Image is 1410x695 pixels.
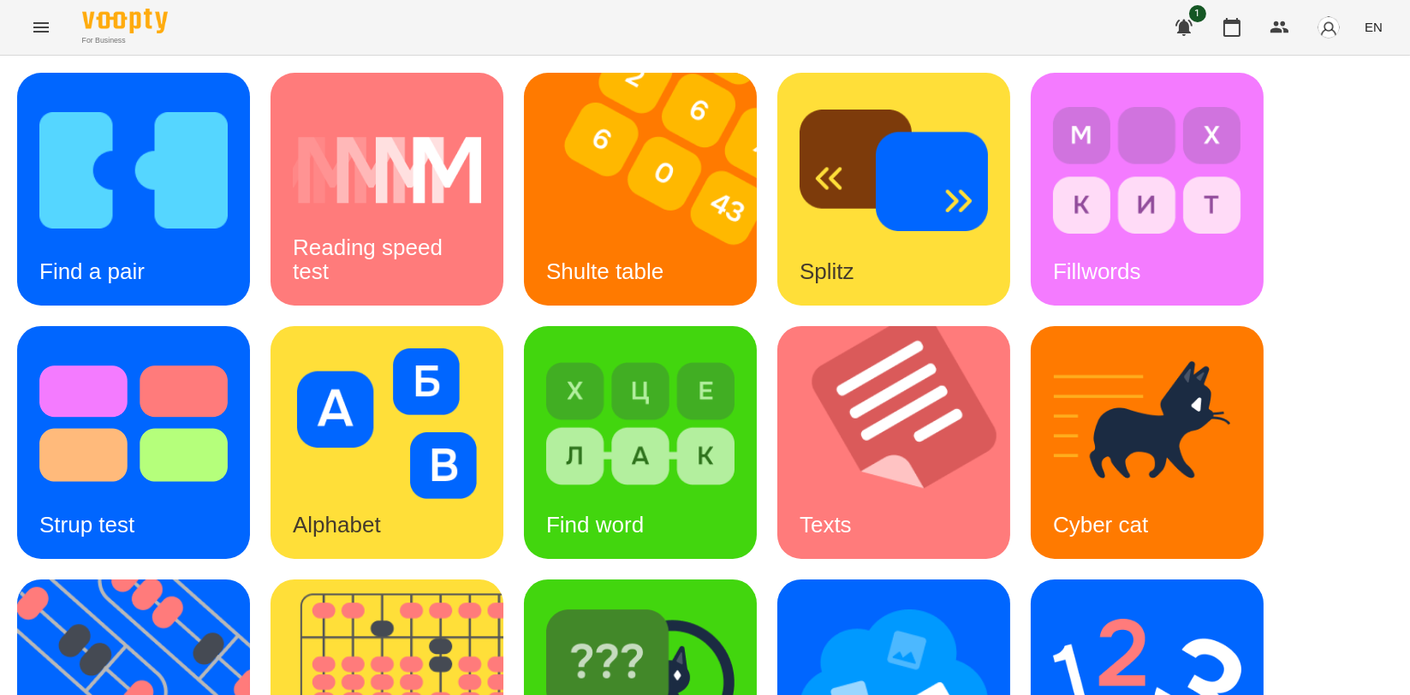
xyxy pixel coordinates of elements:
a: Find wordFind word [524,326,757,559]
a: Shulte tableShulte table [524,73,757,306]
img: Find word [546,348,735,499]
img: avatar_s.png [1317,15,1341,39]
h3: Cyber cat [1053,512,1148,538]
img: Cyber cat [1053,348,1241,499]
h3: Find word [546,512,644,538]
h3: Reading speed test [293,235,449,283]
span: 1 [1189,5,1206,22]
a: FillwordsFillwords [1031,73,1264,306]
img: Texts [777,326,1032,559]
img: Find a pair [39,95,228,246]
h3: Texts [800,512,852,538]
img: Strup test [39,348,228,499]
span: For Business [82,35,168,46]
a: Strup testStrup test [17,326,250,559]
a: AlphabetAlphabet [271,326,503,559]
button: EN [1358,11,1389,43]
button: Menu [21,7,62,48]
h3: Splitz [800,258,854,284]
img: Shulte table [524,73,778,306]
h3: Fillwords [1053,258,1141,284]
a: SplitzSplitz [777,73,1010,306]
img: Alphabet [293,348,481,499]
img: Fillwords [1053,95,1241,246]
span: EN [1365,18,1383,36]
h3: Strup test [39,512,134,538]
img: Reading speed test [293,95,481,246]
h3: Find a pair [39,258,145,284]
a: Reading speed testReading speed test [271,73,503,306]
a: Cyber catCyber cat [1031,326,1264,559]
img: Splitz [800,95,988,246]
h3: Alphabet [293,512,381,538]
img: Voopty Logo [82,9,168,33]
a: Find a pairFind a pair [17,73,250,306]
a: TextsTexts [777,326,1010,559]
h3: Shulte table [546,258,663,284]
